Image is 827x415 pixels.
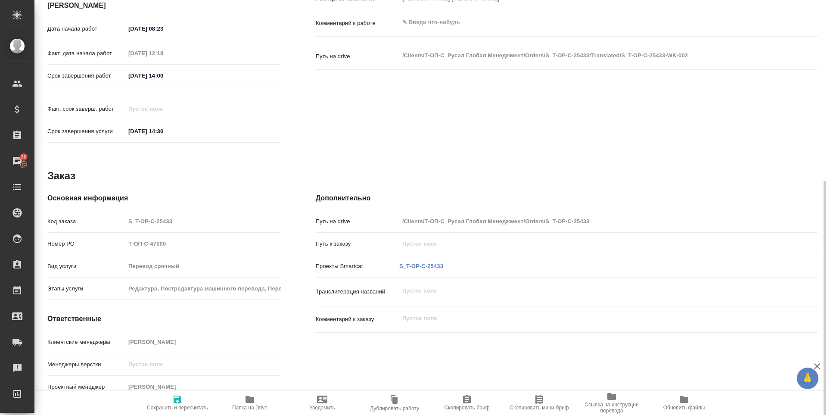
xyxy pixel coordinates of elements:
p: Этапы услуги [47,284,125,293]
input: Пустое поле [125,381,281,393]
a: S_T-OP-C-25433 [399,263,443,269]
h4: [PERSON_NAME] [47,0,281,11]
button: Дублировать работу [358,391,431,415]
p: Факт. срок заверш. работ [47,105,125,113]
span: Обновить файлы [663,405,705,411]
input: ✎ Введи что-нибудь [125,22,201,35]
p: Факт. дата начала работ [47,49,125,58]
textarea: /Clients/Т-ОП-С_Русал Глобал Менеджмент/Orders/S_T-OP-C-25433/Translated/S_T-OP-C-25433-WK-002 [399,48,776,63]
span: Ссылка на инструкции перевода [581,402,643,414]
input: Пустое поле [125,103,201,115]
input: Пустое поле [125,260,281,272]
p: Срок завершения работ [47,72,125,80]
p: Путь на drive [316,52,399,61]
input: Пустое поле [125,215,281,228]
input: Пустое поле [399,215,776,228]
h4: Дополнительно [316,193,818,203]
button: Папка на Drive [214,391,286,415]
p: Путь к заказу [316,240,399,248]
p: Менеджеры верстки [47,360,125,369]
button: Скопировать мини-бриф [503,391,575,415]
span: Дублировать работу [370,406,419,412]
button: 🙏 [797,368,818,389]
p: Проекты Smartcat [316,262,399,271]
p: Комментарий к работе [316,19,399,28]
span: 🙏 [800,369,815,387]
button: Обновить файлы [648,391,720,415]
h4: Ответственные [47,314,281,324]
p: Срок завершения услуги [47,127,125,136]
input: Пустое поле [125,358,281,371]
p: Вид услуги [47,262,125,271]
p: Клиентские менеджеры [47,338,125,346]
h4: Основная информация [47,193,281,203]
button: Ссылка на инструкции перевода [575,391,648,415]
input: Пустое поле [125,336,281,348]
p: Путь на drive [316,217,399,226]
input: Пустое поле [125,47,201,59]
span: Уведомить [309,405,335,411]
button: Скопировать бриф [431,391,503,415]
p: Дата начала работ [47,25,125,33]
p: Код заказа [47,217,125,226]
span: 30 [16,153,32,161]
button: Сохранить и пересчитать [141,391,214,415]
input: Пустое поле [125,237,281,250]
input: Пустое поле [125,282,281,295]
h2: Заказ [47,169,75,183]
a: 30 [2,150,32,172]
input: ✎ Введи что-нибудь [125,125,201,137]
button: Уведомить [286,391,358,415]
p: Комментарий к заказу [316,315,399,324]
span: Папка на Drive [232,405,267,411]
span: Скопировать бриф [444,405,489,411]
span: Сохранить и пересчитать [147,405,208,411]
input: Пустое поле [399,237,776,250]
span: Скопировать мини-бриф [510,405,569,411]
input: ✎ Введи что-нибудь [125,69,201,82]
p: Проектный менеджер [47,383,125,391]
p: Транслитерация названий [316,287,399,296]
p: Номер РО [47,240,125,248]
